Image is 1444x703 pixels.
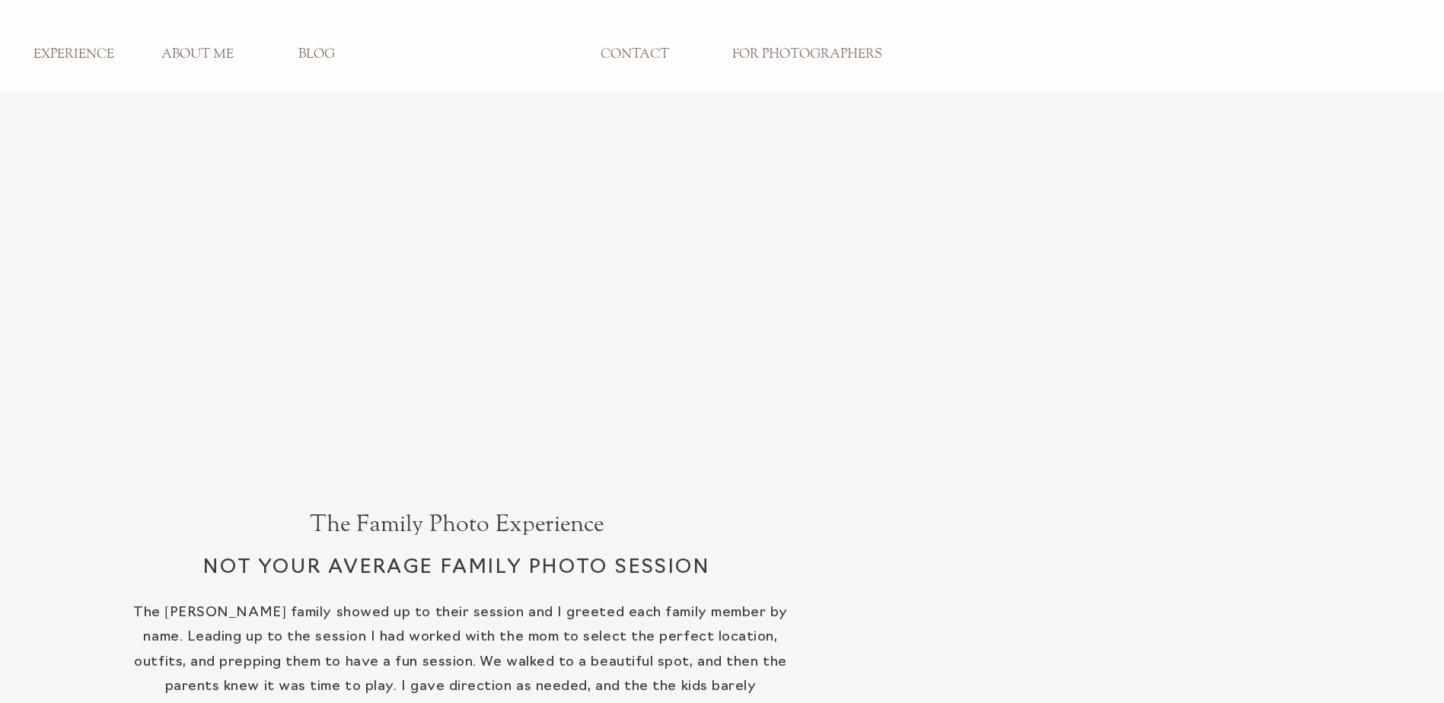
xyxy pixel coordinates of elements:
[147,46,247,63] a: ABOUT ME
[721,46,892,63] a: FOR PHOTOGRAPHERS
[42,553,872,597] h2: Not your average family photo session
[266,46,367,63] a: BLOG
[585,46,685,63] a: CONTACT
[24,46,124,63] a: EXPERIENCE
[196,510,717,541] h1: The Family Photo Experience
